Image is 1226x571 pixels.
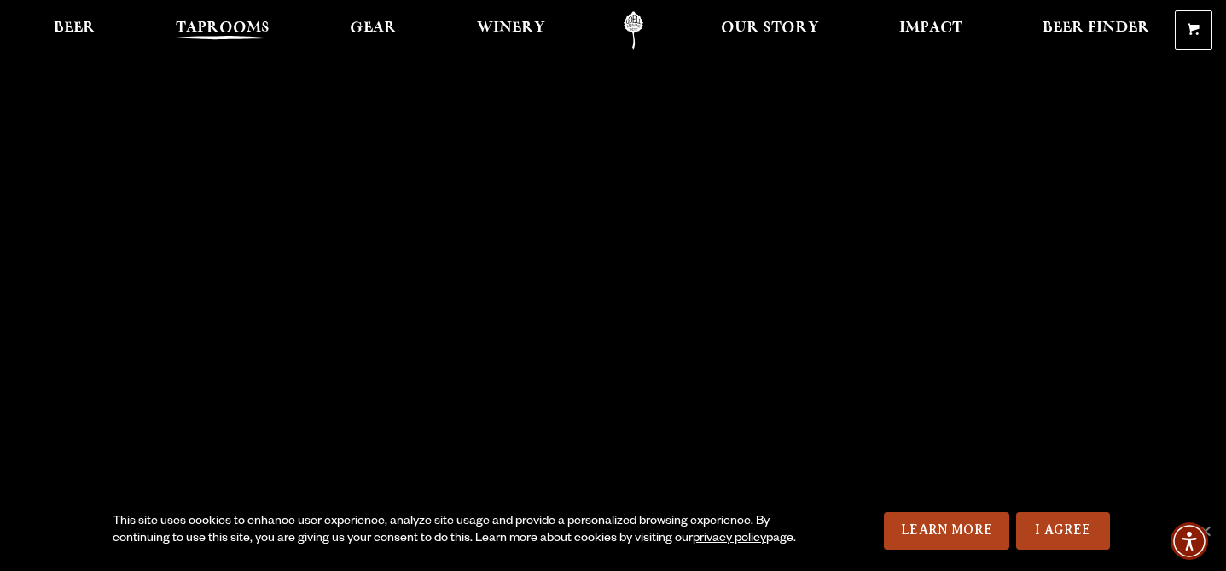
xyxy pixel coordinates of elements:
a: Beer Finder [1031,11,1161,50]
a: Taprooms [165,11,281,50]
a: Impact [888,11,973,50]
a: Winery [466,11,556,50]
div: Accessibility Menu [1171,522,1208,560]
a: I Agree [1016,512,1110,550]
div: This site uses cookies to enhance user experience, analyze site usage and provide a personalized ... [113,514,797,548]
span: Beer Finder [1043,21,1150,35]
span: Impact [899,21,962,35]
a: Learn More [884,512,1009,550]
span: Winery [477,21,545,35]
span: Beer [54,21,96,35]
span: Our Story [721,21,819,35]
a: privacy policy [693,533,766,546]
span: Taprooms [176,21,270,35]
a: Our Story [710,11,830,50]
a: Beer [43,11,107,50]
a: Gear [339,11,408,50]
a: Odell Home [601,11,665,50]
span: Gear [350,21,397,35]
